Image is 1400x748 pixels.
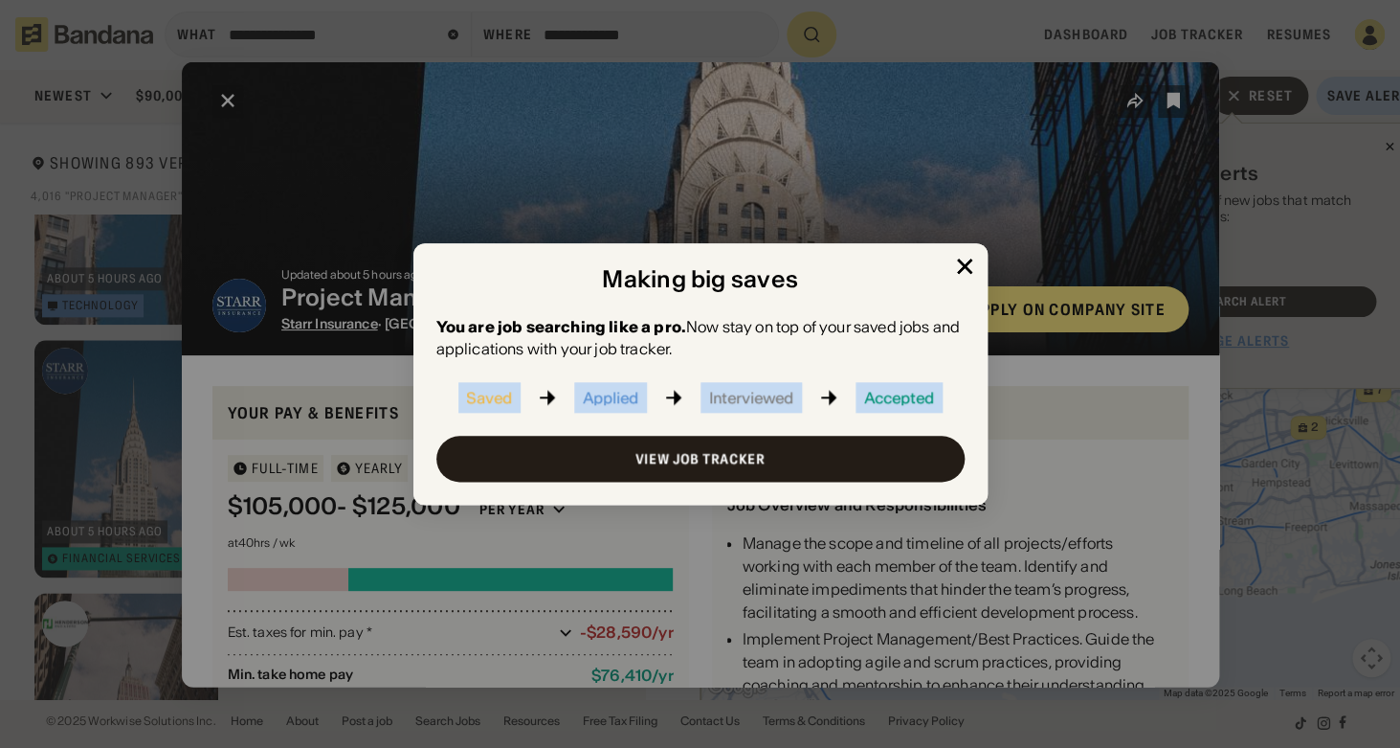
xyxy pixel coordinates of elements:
div: Now stay on top of your saved jobs and applications with your job tracker. [436,317,965,360]
div: Accepted [864,390,934,405]
b: You are job searching like a pro. [436,318,686,337]
div: View job tracker [635,452,766,465]
div: Interviewed [709,390,793,405]
div: Saved [467,390,512,405]
div: Applied [583,390,638,405]
div: Making big saves [602,266,798,294]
